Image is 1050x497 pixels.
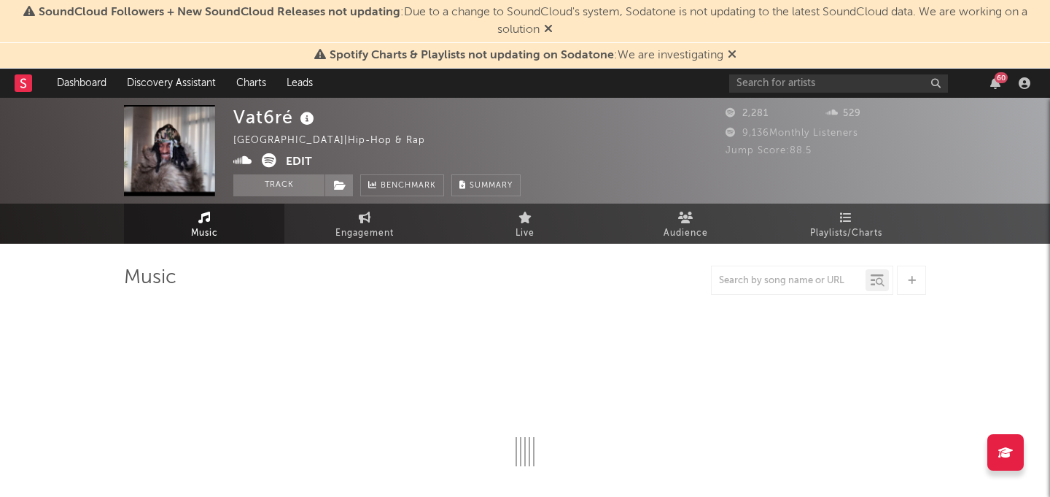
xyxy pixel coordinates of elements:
span: 2,281 [726,109,769,118]
span: SoundCloud Followers + New SoundCloud Releases not updating [39,7,400,18]
button: Track [233,174,324,196]
input: Search by song name or URL [712,275,866,287]
button: 60 [990,77,1000,89]
a: Live [445,204,605,244]
span: Playlists/Charts [810,225,882,242]
span: Audience [664,225,708,242]
a: Charts [226,69,276,98]
span: 529 [826,109,861,118]
a: Leads [276,69,323,98]
span: 9,136 Monthly Listeners [726,128,858,138]
button: Summary [451,174,521,196]
span: Music [191,225,218,242]
span: Dismiss [544,24,553,36]
button: Edit [286,153,312,172]
div: 60 [995,72,1008,83]
a: Benchmark [360,174,444,196]
div: [GEOGRAPHIC_DATA] | Hip-hop & Rap [233,132,442,150]
span: Dismiss [728,50,736,61]
a: Music [124,204,284,244]
span: Summary [470,182,513,190]
span: Benchmark [381,177,436,195]
span: Spotify Charts & Playlists not updating on Sodatone [330,50,614,61]
a: Engagement [284,204,445,244]
span: Engagement [335,225,394,242]
span: Live [516,225,534,242]
span: Jump Score: 88.5 [726,146,812,155]
span: : We are investigating [330,50,723,61]
a: Playlists/Charts [766,204,926,244]
div: Vat6ré [233,105,318,129]
input: Search for artists [729,74,948,93]
a: Audience [605,204,766,244]
a: Dashboard [47,69,117,98]
span: : Due to a change to SoundCloud's system, Sodatone is not updating to the latest SoundCloud data.... [39,7,1027,36]
a: Discovery Assistant [117,69,226,98]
